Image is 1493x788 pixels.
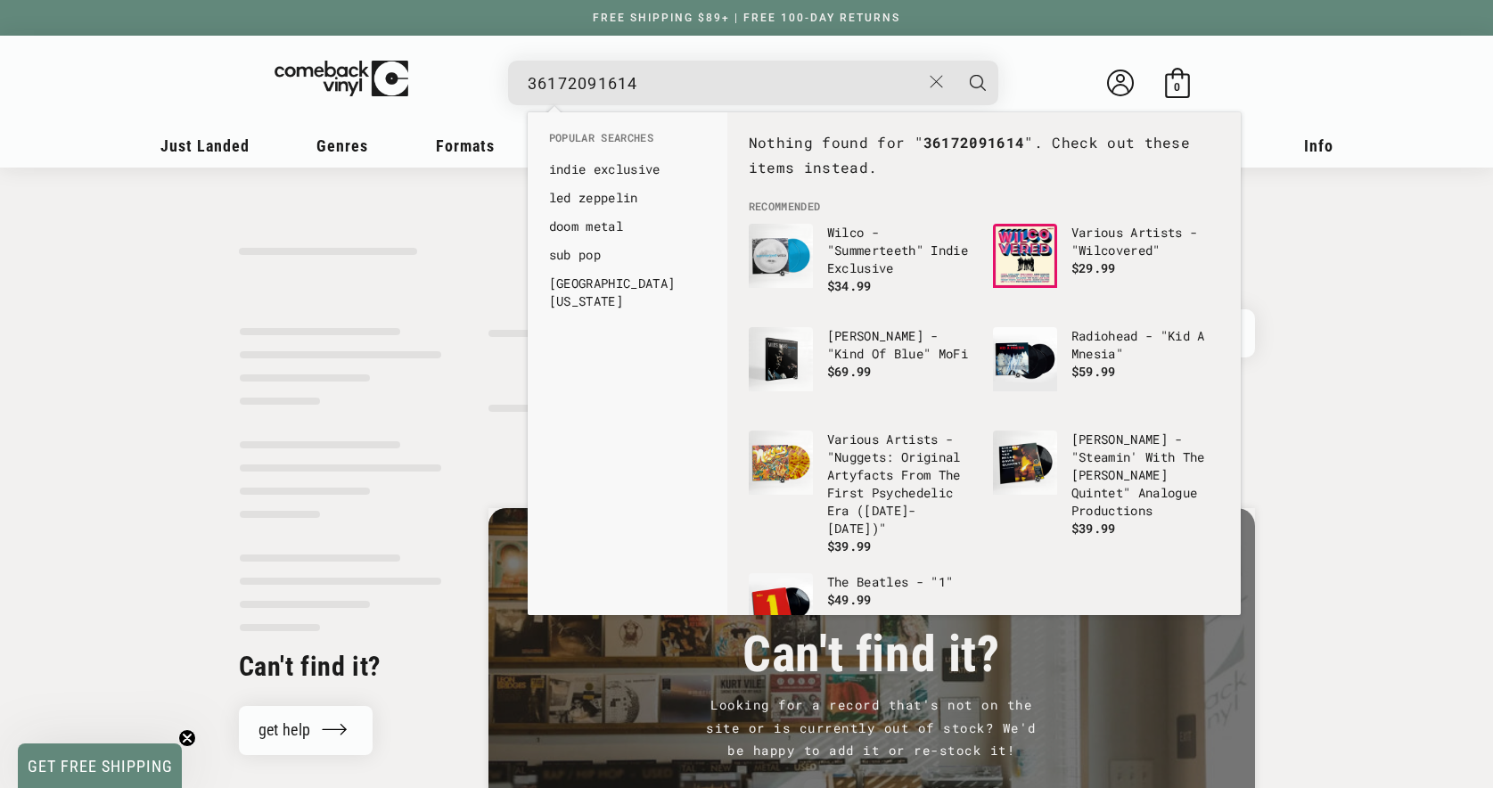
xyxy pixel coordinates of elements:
div: GET FREE SHIPPINGClose teaser [18,743,182,788]
a: The Beatles - "1" The Beatles - "1" $49.99 [749,573,975,659]
p: The Beatles - "1" [827,573,975,591]
img: Radiohead - "Kid A Mnesia" [993,327,1057,391]
img: Miles Davis - "Kind Of Blue" MoFi [749,327,813,391]
span: $59.99 [1071,363,1116,380]
img: Various Artists - "Wilcovered" [993,224,1057,288]
li: no_result_suggestions: indie exclusive [540,155,715,184]
span: $29.99 [1071,259,1116,276]
a: Radiohead - "Kid A Mnesia" Radiohead - "Kid A Mnesia" $59.99 [993,327,1219,413]
strong: 36172091614 [923,133,1025,152]
span: $39.99 [1071,520,1116,537]
li: no_result_products: The Beatles - "1" [740,564,984,668]
li: no_result_products: Radiohead - "Kid A Mnesia" [984,318,1228,422]
span: $49.99 [827,591,872,608]
span: Genres [316,136,368,155]
button: Close [920,62,953,102]
li: no_result_products: Miles Davis - "Steamin' With The Miles Davis Quintet" Analogue Productions [984,422,1228,546]
button: Close teaser [178,729,196,747]
button: Search [956,61,1000,105]
div: Search [508,61,998,105]
span: $69.99 [827,363,872,380]
li: no_result_products: Wilco - "Summerteeth" Indie Exclusive [740,215,984,318]
a: FREE SHIPPING $89+ | FREE 100-DAY RETURNS [575,12,918,24]
p: Various Artists - "Nuggets: Original Artyfacts From The First Psychedelic Era ([DATE]-[DATE])" [827,431,975,538]
p: Various Artists - "Wilcovered" [1071,224,1219,259]
img: Various Artists - "Nuggets: Original Artyfacts From The First Psychedelic Era (1965-1968)" [749,431,813,495]
img: Miles Davis - "Steamin' With The Miles Davis Quintet" Analogue Productions [993,431,1057,495]
a: indie exclusive [549,160,706,178]
p: Radiohead - "Kid A Mnesia" [1071,327,1219,363]
li: Recommended [740,199,1228,215]
p: [PERSON_NAME] - "Kind Of Blue" MoFi [827,327,975,363]
li: no_result_products: Various Artists - "Wilcovered" [984,215,1228,318]
a: Various Artists - "Wilcovered" Various Artists - "Wilcovered" $29.99 [993,224,1219,309]
li: no_result_products: Various Artists - "Nuggets: Original Artyfacts From The First Psychedelic Era... [740,422,984,564]
a: Miles Davis - "Steamin' With The Miles Davis Quintet" Analogue Productions [PERSON_NAME] - "Steam... [993,431,1219,538]
span: GET FREE SHIPPING [28,757,173,776]
img: Wilco - "Summerteeth" Indie Exclusive [749,224,813,288]
a: Wilco - "Summerteeth" Indie Exclusive Wilco - "Summerteeth" Indie Exclusive $34.99 [749,224,975,309]
span: 0 [1174,80,1180,94]
a: doom metal [549,218,706,235]
li: no_result_suggestions: hotel california [540,269,715,316]
span: $39.99 [827,538,872,554]
div: No Results [740,130,1228,200]
p: [PERSON_NAME] - "Steamin' With The [PERSON_NAME] Quintet" Analogue Productions [1071,431,1219,520]
a: sub pop [549,246,706,264]
li: no_result_suggestions: led zeppelin [540,184,715,212]
div: Recommended [727,112,1241,615]
h3: Can't find it? [533,635,1210,677]
a: [GEOGRAPHIC_DATA][US_STATE] [549,275,706,310]
li: no_result_products: Miles Davis - "Kind Of Blue" MoFi [740,318,984,422]
p: Nothing found for " ". Check out these items instead. [749,130,1219,182]
a: Various Artists - "Nuggets: Original Artyfacts From The First Psychedelic Era (1965-1968)" Variou... [749,431,975,555]
a: get help [239,706,373,755]
span: Just Landed [160,136,250,155]
div: Popular Searches [528,112,727,324]
li: Popular Searches [540,130,715,155]
span: $34.99 [827,277,872,294]
input: When autocomplete results are available use up and down arrows to review and enter to select [528,65,921,102]
a: Miles Davis - "Kind Of Blue" MoFi [PERSON_NAME] - "Kind Of Blue" MoFi $69.99 [749,327,975,413]
p: Wilco - "Summerteeth" Indie Exclusive [827,224,975,277]
img: The Beatles - "1" [749,573,813,637]
span: Formats [436,136,495,155]
span: Info [1304,136,1333,155]
li: no_result_suggestions: sub pop [540,241,715,269]
a: led zeppelin [549,189,706,207]
li: no_result_suggestions: doom metal [540,212,715,241]
p: Looking for a record that's not on the site or is currently out of stock? We'd be happy to add it... [702,694,1041,762]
